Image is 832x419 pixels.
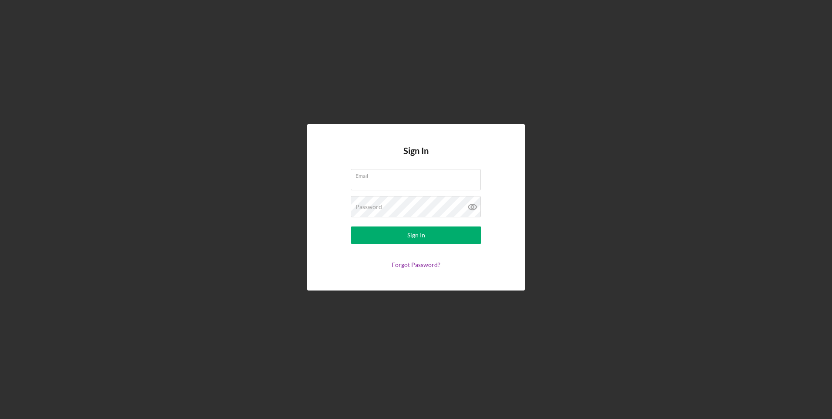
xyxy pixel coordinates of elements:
button: Sign In [351,226,481,244]
a: Forgot Password? [392,261,440,268]
label: Email [356,169,481,179]
div: Sign In [407,226,425,244]
label: Password [356,203,382,210]
h4: Sign In [403,146,429,169]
